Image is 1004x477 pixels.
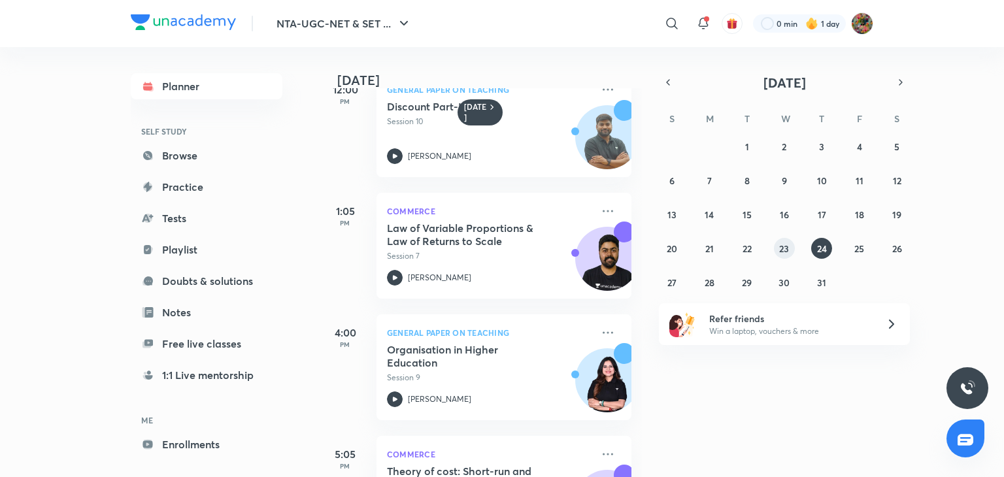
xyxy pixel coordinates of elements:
[849,170,870,191] button: July 11, 2025
[667,276,677,289] abbr: July 27, 2025
[709,325,870,337] p: Win a laptop, vouchers & more
[387,250,592,262] p: Session 7
[774,204,795,225] button: July 16, 2025
[706,112,714,125] abbr: Monday
[387,203,592,219] p: Commerce
[576,234,639,297] img: Avatar
[387,82,592,97] p: General Paper on Teaching
[857,140,862,153] abbr: July 4, 2025
[849,136,870,157] button: July 4, 2025
[131,299,282,325] a: Notes
[669,311,695,337] img: referral
[892,208,901,221] abbr: July 19, 2025
[737,272,758,293] button: July 29, 2025
[131,73,282,99] a: Planner
[337,73,644,88] h4: [DATE]
[818,208,826,221] abbr: July 17, 2025
[774,136,795,157] button: July 2, 2025
[886,136,907,157] button: July 5, 2025
[782,140,786,153] abbr: July 2, 2025
[722,13,743,34] button: avatar
[387,116,592,127] p: Session 10
[737,204,758,225] button: July 15, 2025
[387,100,550,113] h5: Discount Part-I
[737,238,758,259] button: July 22, 2025
[779,242,789,255] abbr: July 23, 2025
[319,462,371,470] p: PM
[131,174,282,200] a: Practice
[774,170,795,191] button: July 9, 2025
[886,204,907,225] button: July 19, 2025
[131,268,282,294] a: Doubts & solutions
[131,14,236,33] a: Company Logo
[408,150,471,162] p: [PERSON_NAME]
[709,312,870,325] h6: Refer friends
[131,14,236,30] img: Company Logo
[131,431,282,457] a: Enrollments
[661,272,682,293] button: July 27, 2025
[661,238,682,259] button: July 20, 2025
[661,204,682,225] button: July 13, 2025
[408,272,471,284] p: [PERSON_NAME]
[737,170,758,191] button: July 8, 2025
[699,238,720,259] button: July 21, 2025
[726,18,738,29] img: avatar
[805,17,818,30] img: streak
[319,325,371,340] h5: 4:00
[131,142,282,169] a: Browse
[387,325,592,340] p: General Paper on Teaching
[894,112,899,125] abbr: Saturday
[892,242,902,255] abbr: July 26, 2025
[819,112,824,125] abbr: Thursday
[851,12,873,35] img: Kumkum Bhamra
[387,343,550,369] h5: Organisation in Higher Education
[855,208,864,221] abbr: July 18, 2025
[669,174,675,187] abbr: July 6, 2025
[781,112,790,125] abbr: Wednesday
[894,140,899,153] abbr: July 5, 2025
[856,174,863,187] abbr: July 11, 2025
[782,174,787,187] abbr: July 9, 2025
[131,409,282,431] h6: ME
[464,102,487,123] h6: [DATE]
[699,272,720,293] button: July 28, 2025
[387,372,592,384] p: Session 9
[743,208,752,221] abbr: July 15, 2025
[131,205,282,231] a: Tests
[705,276,714,289] abbr: July 28, 2025
[319,97,371,105] p: PM
[817,174,827,187] abbr: July 10, 2025
[849,238,870,259] button: July 25, 2025
[849,204,870,225] button: July 18, 2025
[131,362,282,388] a: 1:1 Live mentorship
[737,136,758,157] button: July 1, 2025
[763,74,806,91] span: [DATE]
[811,204,832,225] button: July 17, 2025
[745,174,750,187] abbr: July 8, 2025
[576,112,639,175] img: Avatar
[743,242,752,255] abbr: July 22, 2025
[669,112,675,125] abbr: Sunday
[811,170,832,191] button: July 10, 2025
[817,276,826,289] abbr: July 31, 2025
[131,237,282,263] a: Playlist
[819,140,824,153] abbr: July 3, 2025
[677,73,892,91] button: [DATE]
[408,393,471,405] p: [PERSON_NAME]
[886,170,907,191] button: July 12, 2025
[857,112,862,125] abbr: Friday
[387,446,592,462] p: Commerce
[742,276,752,289] abbr: July 29, 2025
[780,208,789,221] abbr: July 16, 2025
[707,174,712,187] abbr: July 7, 2025
[131,120,282,142] h6: SELF STUDY
[811,238,832,259] button: July 24, 2025
[745,140,749,153] abbr: July 1, 2025
[893,174,901,187] abbr: July 12, 2025
[387,222,550,248] h5: Law of Variable Proportions & Law of Returns to Scale
[817,242,827,255] abbr: July 24, 2025
[774,238,795,259] button: July 23, 2025
[667,208,677,221] abbr: July 13, 2025
[319,82,371,97] h5: 12:00
[667,242,677,255] abbr: July 20, 2025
